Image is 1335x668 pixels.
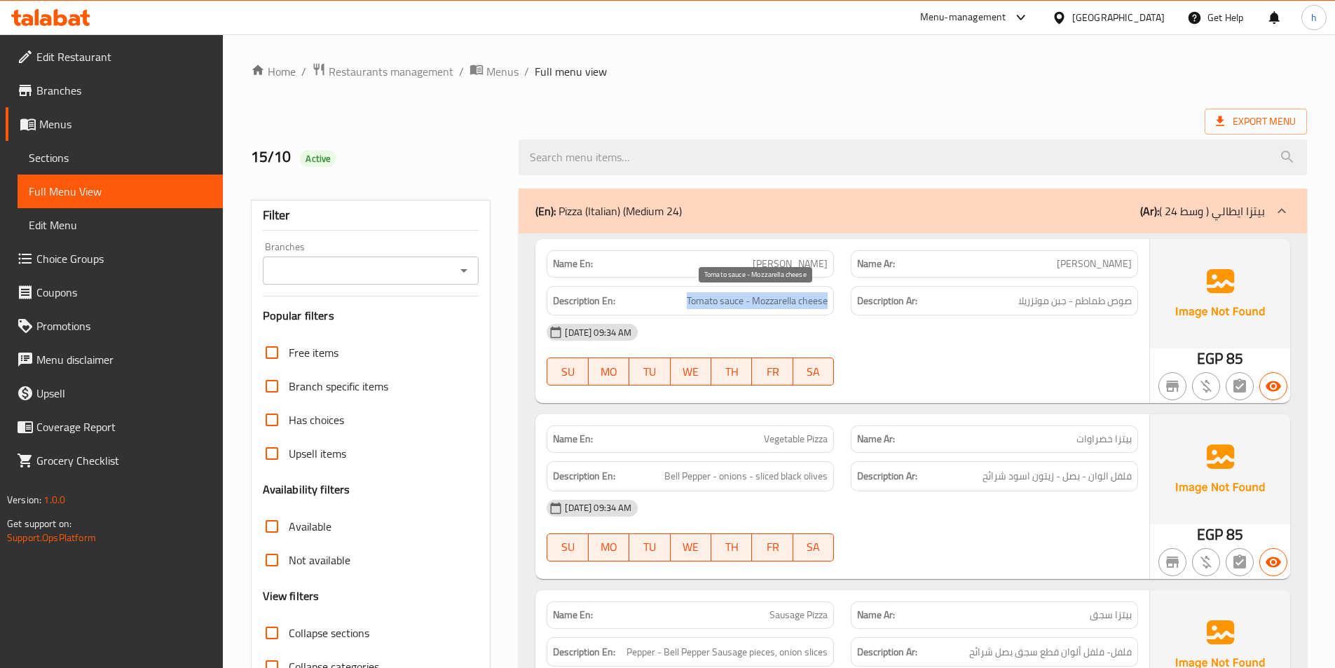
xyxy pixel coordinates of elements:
[535,203,682,219] p: Pizza (Italian) (Medium 24)
[752,533,793,561] button: FR
[1226,521,1243,548] span: 85
[470,62,519,81] a: Menus
[589,533,629,561] button: MO
[769,608,828,622] span: Sausage Pizza
[969,643,1132,661] span: فلفل- فلفل ألوان قطع سجق بصل شرائح
[524,63,529,80] li: /
[251,62,1307,81] nav: breadcrumb
[18,141,223,175] a: Sections
[300,150,336,167] div: Active
[6,444,223,477] a: Grocery Checklist
[1158,548,1186,576] button: Not branch specific item
[793,357,834,386] button: SA
[1076,432,1132,447] span: بيتزا خضراوات
[1226,345,1243,372] span: 85
[1150,239,1290,348] img: Ae5nvW7+0k+MAAAAAElFTkSuQmCC
[36,351,212,368] span: Menu disclaimer
[1140,203,1265,219] p: بيتزا ايطالي ( وسط 24 )
[1057,257,1132,271] span: [PERSON_NAME]
[535,200,556,221] b: (En):
[1140,200,1159,221] b: (Ar):
[29,217,212,233] span: Edit Menu
[263,200,479,231] div: Filter
[459,63,464,80] li: /
[36,82,212,99] span: Branches
[676,362,706,382] span: WE
[289,378,388,395] span: Branch specific items
[1197,521,1223,548] span: EGP
[857,643,917,661] strong: Description Ar:
[635,537,664,557] span: TU
[263,588,320,604] h3: View filters
[711,357,752,386] button: TH
[251,63,296,80] a: Home
[43,491,65,509] span: 1.0.0
[799,537,828,557] span: SA
[711,533,752,561] button: TH
[7,491,41,509] span: Version:
[18,175,223,208] a: Full Menu View
[1158,372,1186,400] button: Not branch specific item
[1205,109,1307,135] span: Export Menu
[594,362,624,382] span: MO
[289,625,369,641] span: Collapse sections
[289,344,338,361] span: Free items
[1150,414,1290,524] img: Ae5nvW7+0k+MAAAAAElFTkSuQmCC
[752,357,793,386] button: FR
[289,518,331,535] span: Available
[553,643,615,661] strong: Description En:
[29,183,212,200] span: Full Menu View
[717,537,746,557] span: TH
[519,189,1307,233] div: (En): Pizza (Italian) (Medium 24)(Ar):بيتزا ايطالي ( وسط 24 )
[1259,372,1287,400] button: Available
[676,537,706,557] span: WE
[629,533,670,561] button: TU
[36,385,212,402] span: Upsell
[1259,548,1287,576] button: Available
[553,468,615,485] strong: Description En:
[553,537,582,557] span: SU
[664,468,828,485] span: Bell Pepper - onions - sliced black olives
[6,107,223,141] a: Menus
[671,357,711,386] button: WE
[263,482,350,498] h3: Availability filters
[36,418,212,435] span: Coverage Report
[300,152,336,165] span: Active
[687,292,828,310] span: Tomato sauce - Mozzarella cheese
[671,533,711,561] button: WE
[6,242,223,275] a: Choice Groups
[36,318,212,334] span: Promotions
[36,284,212,301] span: Coupons
[1226,372,1254,400] button: Not has choices
[7,514,71,533] span: Get support on:
[635,362,664,382] span: TU
[547,533,588,561] button: SU
[717,362,746,382] span: TH
[589,357,629,386] button: MO
[263,308,479,324] h3: Popular filters
[519,139,1307,175] input: search
[301,63,306,80] li: /
[594,537,624,557] span: MO
[7,529,96,547] a: Support.OpsPlatform
[920,9,1006,26] div: Menu-management
[857,257,895,271] strong: Name Ar:
[36,48,212,65] span: Edit Restaurant
[6,376,223,410] a: Upsell
[1197,345,1223,372] span: EGP
[559,326,637,339] span: [DATE] 09:34 AM
[547,357,588,386] button: SU
[857,608,895,622] strong: Name Ar:
[251,146,502,168] h2: 15/10
[1226,548,1254,576] button: Not has choices
[553,257,593,271] strong: Name En:
[799,362,828,382] span: SA
[793,533,834,561] button: SA
[312,62,453,81] a: Restaurants management
[36,452,212,469] span: Grocery Checklist
[627,643,828,661] span: Pepper - Bell Pepper Sausage pieces, onion slices
[6,74,223,107] a: Branches
[6,309,223,343] a: Promotions
[1072,10,1165,25] div: [GEOGRAPHIC_DATA]
[629,357,670,386] button: TU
